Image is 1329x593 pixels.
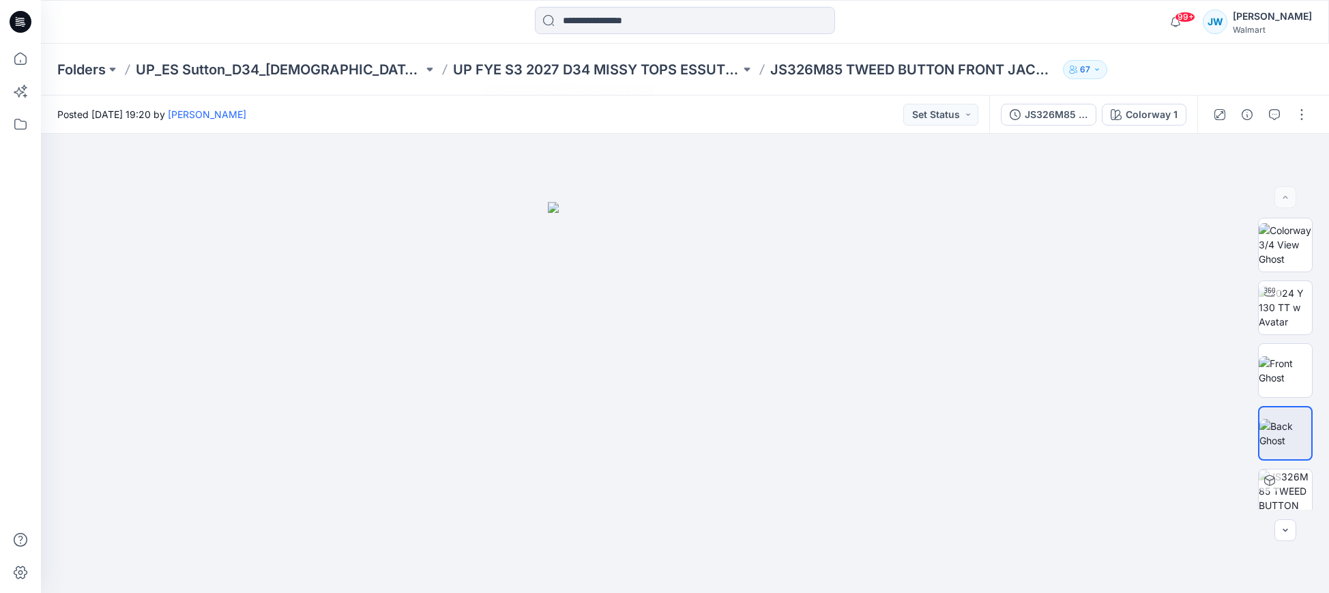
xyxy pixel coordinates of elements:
button: JS326M85 TWEED BUTTON FRONT JACKET [1001,104,1096,126]
button: Details [1236,104,1258,126]
img: Back Ghost [1259,419,1311,448]
div: [PERSON_NAME] [1233,8,1312,25]
a: UP_ES Sutton_D34_[DEMOGRAPHIC_DATA] Woven Tops [136,60,423,79]
div: JW [1203,10,1227,34]
p: JS326M85 TWEED BUTTON FRONT JACKET [770,60,1057,79]
img: 2024 Y 130 TT w Avatar [1259,286,1312,329]
img: Colorway 3/4 View Ghost [1259,223,1312,266]
a: [PERSON_NAME] [168,109,246,120]
div: Colorway 1 [1126,107,1178,122]
span: Posted [DATE] 19:20 by [57,107,246,121]
img: JS326M85 TWEED BUTTON FRONT JACKET Colorway 1 [1259,469,1312,523]
p: 67 [1080,62,1090,77]
button: Colorway 1 [1102,104,1186,126]
div: JS326M85 TWEED BUTTON FRONT JACKET [1025,107,1087,122]
a: UP FYE S3 2027 D34 MISSY TOPS ESSUTTON [453,60,740,79]
img: Front Ghost [1259,356,1312,385]
div: Walmart [1233,25,1312,35]
a: Folders [57,60,106,79]
button: 67 [1063,60,1107,79]
span: 99+ [1175,12,1195,23]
